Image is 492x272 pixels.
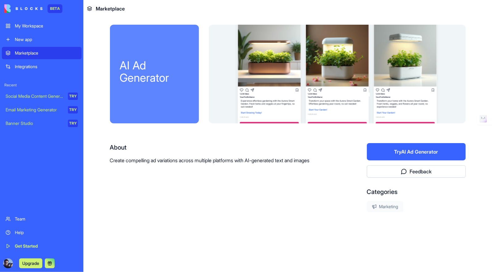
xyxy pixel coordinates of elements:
[2,60,82,73] a: Integrations
[2,33,82,46] a: New app
[48,4,62,13] div: BETA
[19,260,42,266] a: Upgrade
[19,258,42,268] button: Upgrade
[110,157,327,164] p: Create compelling ad variations across multiple platforms with AI-generated text and images
[367,165,466,178] button: Feedback
[2,83,82,88] span: Recent
[367,201,403,212] div: Marketing
[15,243,78,249] div: Get Started
[367,188,466,196] div: Categories
[110,143,327,152] div: About
[68,106,78,113] div: TRY
[2,47,82,59] a: Marketplace
[15,23,78,29] div: My Workspace
[4,4,43,13] img: logo
[2,90,82,102] a: Social Media Content GeneratorTRY
[15,229,78,236] div: Help
[4,4,62,13] a: BETA
[6,93,64,99] div: Social Media Content Generator
[3,258,13,268] img: ACg8ocItD8dFsm1zY2TLJ41fKr2XRCIiPOOpHcqwqO2xez9QDuGuX7c=s96-c
[15,64,78,70] div: Integrations
[15,216,78,222] div: Team
[367,143,466,160] button: TryAI Ad Generator
[96,5,125,12] span: Marketplace
[2,226,82,239] a: Help
[6,120,64,126] div: Banner Studio
[2,240,82,252] a: Get Started
[15,36,78,43] div: New app
[2,213,82,225] a: Team
[2,104,82,116] a: Email Marketing GeneratorTRY
[2,117,82,130] a: Banner StudioTRY
[68,120,78,127] div: TRY
[2,20,82,32] a: My Workspace
[68,93,78,100] div: TRY
[15,50,78,56] div: Marketplace
[120,59,189,84] div: AI Ad Generator
[6,107,64,113] div: Email Marketing Generator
